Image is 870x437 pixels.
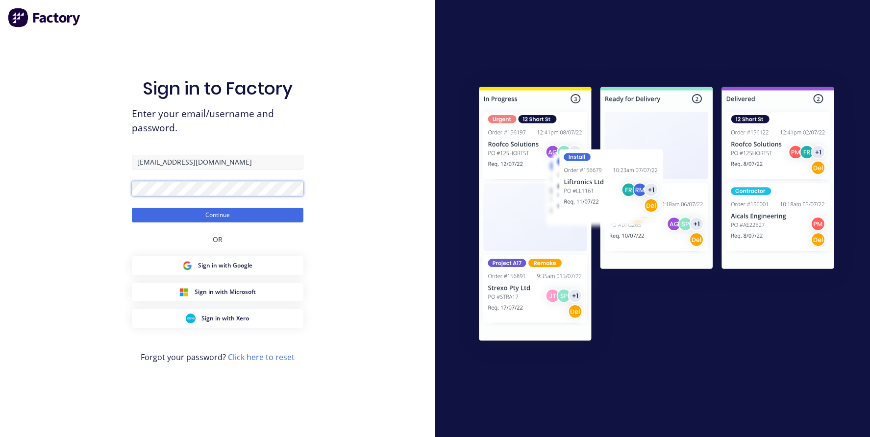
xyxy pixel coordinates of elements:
[132,208,303,222] button: Continue
[228,352,295,363] a: Click here to reset
[198,261,252,270] span: Sign in with Google
[132,309,303,328] button: Xero Sign inSign in with Xero
[195,288,256,296] span: Sign in with Microsoft
[8,8,81,27] img: Factory
[132,256,303,275] button: Google Sign inSign in with Google
[132,155,303,170] input: Email/Username
[213,222,223,256] div: OR
[186,314,196,323] img: Xero Sign in
[179,287,189,297] img: Microsoft Sign in
[141,351,295,363] span: Forgot your password?
[132,107,303,135] span: Enter your email/username and password.
[457,67,856,364] img: Sign in
[201,314,249,323] span: Sign in with Xero
[132,283,303,301] button: Microsoft Sign inSign in with Microsoft
[182,261,192,270] img: Google Sign in
[143,78,293,99] h1: Sign in to Factory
